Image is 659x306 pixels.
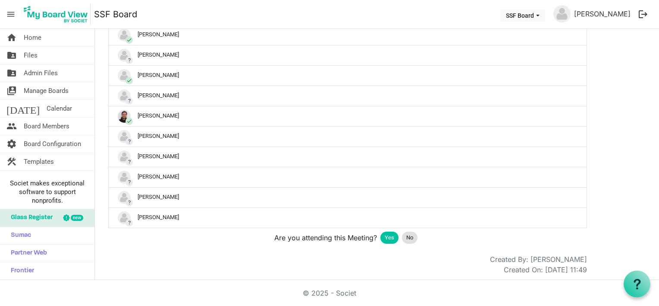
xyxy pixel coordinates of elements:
[118,29,577,41] div: [PERSON_NAME]
[109,147,587,167] td: ?Martin Kelly is template cell column header
[126,178,133,186] span: ?
[6,118,17,135] span: people
[118,130,131,143] img: no-profile-picture.svg
[500,9,545,21] button: SSF Board dropdownbutton
[118,171,131,184] img: no-profile-picture.svg
[126,219,133,226] span: ?
[109,167,587,187] td: ?Maureen McGonigle is template cell column header
[94,6,137,23] a: SSF Board
[6,262,34,280] span: Frontier
[126,138,133,145] span: ?
[118,150,577,163] div: [PERSON_NAME]
[109,126,587,147] td: ?Kirsty McNab is template cell column header
[6,209,53,226] span: Glass Register
[126,199,133,206] span: ?
[6,47,17,64] span: folder_shared
[24,82,69,99] span: Manage Boards
[6,100,40,117] span: [DATE]
[126,158,133,166] span: ?
[118,211,131,224] img: no-profile-picture.svg
[109,65,587,86] td: checkHollie Fullerton is template cell column header
[21,3,94,25] a: My Board View Logo
[109,106,587,126] td: checkKeith Gravis is template cell column header
[118,89,577,102] div: [PERSON_NAME]
[118,49,577,62] div: [PERSON_NAME]
[634,5,652,23] button: logout
[118,191,577,204] div: [PERSON_NAME]
[118,191,131,204] img: no-profile-picture.svg
[24,29,41,46] span: Home
[126,97,133,105] span: ?
[126,57,133,64] span: ?
[71,215,83,221] div: new
[47,100,72,117] span: Calendar
[504,265,587,275] div: Created On: [DATE] 11:49
[6,82,17,99] span: switch_account
[490,254,587,265] div: Created By: [PERSON_NAME]
[385,233,394,242] span: Yes
[24,118,69,135] span: Board Members
[24,64,58,82] span: Admin Files
[118,211,577,224] div: [PERSON_NAME]
[3,6,19,22] span: menu
[118,171,577,184] div: [PERSON_NAME]
[109,25,587,45] td: checkGavin Black is template cell column header
[6,64,17,82] span: folder_shared
[553,5,571,22] img: no-profile-picture.svg
[6,29,17,46] span: home
[303,289,356,297] a: © 2025 - Societ
[126,36,133,44] span: check
[118,130,577,143] div: [PERSON_NAME]
[24,153,54,170] span: Templates
[6,135,17,153] span: settings
[126,118,133,125] span: check
[402,232,417,244] div: No
[126,77,133,84] span: check
[109,207,587,228] td: ?Robin Gillies is template cell column header
[118,150,131,163] img: no-profile-picture.svg
[109,45,587,65] td: ?George Walker is template cell column header
[6,227,31,244] span: Sumac
[274,233,377,243] span: Are you attending this Meeting?
[4,179,91,205] span: Societ makes exceptional software to support nonprofits.
[571,5,634,22] a: [PERSON_NAME]
[21,3,91,25] img: My Board View Logo
[109,86,587,106] td: ?Jaz Sandhu is template cell column header
[24,47,38,64] span: Files
[118,69,131,82] img: no-profile-picture.svg
[380,232,399,244] div: Yes
[118,110,131,123] img: vjXNW1cme0gN52Zu4bmd9GrzmWk9fVhp2_YVE8WxJd3PvSJ3Xcim8muxpHb9t5R7S0Hx1ZVnr221sxwU8idQCA_thumb.png
[24,135,81,153] span: Board Configuration
[118,89,131,102] img: no-profile-picture.svg
[109,187,587,207] td: ?Nicole Flynn is template cell column header
[118,110,577,123] div: [PERSON_NAME]
[118,49,131,62] img: no-profile-picture.svg
[118,69,577,82] div: [PERSON_NAME]
[406,233,413,242] span: No
[6,245,47,262] span: Partner Web
[118,29,131,41] img: no-profile-picture.svg
[6,153,17,170] span: construction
